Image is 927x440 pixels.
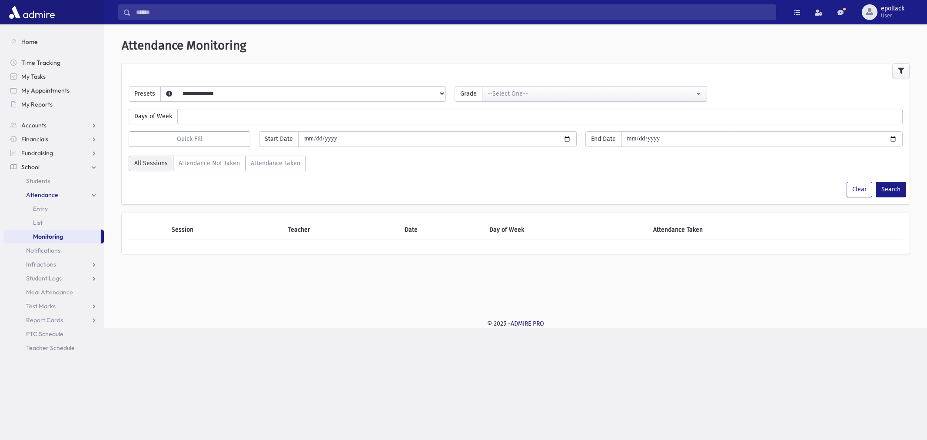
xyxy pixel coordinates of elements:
a: My Tasks [3,70,104,83]
a: Meal Attendance [3,285,104,299]
span: Fundraising [21,149,53,157]
span: Presets [129,86,161,102]
span: School [21,163,40,171]
a: Entry [3,202,104,216]
label: All Sessions [129,156,173,171]
span: List [33,219,43,227]
th: Session [166,220,283,240]
button: Search [876,182,906,197]
a: PTC Schedule [3,327,104,341]
span: Meal Attendance [26,288,73,296]
span: Accounts [21,121,47,129]
span: Entry [33,205,48,213]
th: Date [399,220,484,240]
span: Report Cards [26,316,63,324]
th: Teacher [283,220,399,240]
a: Time Tracking [3,56,104,70]
span: Days of Week [129,109,178,124]
span: Financials [21,135,48,143]
span: User [881,12,904,19]
a: Infractions [3,257,104,271]
span: Test Marks [26,302,56,310]
span: Home [21,38,38,46]
a: Financials [3,132,104,146]
label: Attendance Not Taken [173,156,246,171]
a: Monitoring [3,230,101,243]
button: --Select One-- [482,86,707,102]
div: --Select One-- [488,89,694,98]
span: My Reports [21,100,53,108]
span: My Tasks [21,73,46,80]
span: epollack [881,5,904,12]
span: Notifications [26,247,60,254]
a: List [3,216,104,230]
span: Attendance Monitoring [122,38,246,53]
span: My Appointments [21,87,70,94]
a: My Reports [3,97,104,111]
a: Report Cards [3,313,104,327]
div: © 2025 - [118,319,913,328]
span: Infractions [26,260,56,268]
span: Start Date [259,131,299,147]
input: Search [131,4,776,20]
a: Student Logs [3,271,104,285]
span: PTC Schedule [26,330,63,338]
a: Students [3,174,104,188]
span: Teacher Schedule [26,344,75,352]
th: Attendance Taken [648,220,865,240]
a: Fundraising [3,146,104,160]
a: School [3,160,104,174]
span: Monitoring [33,233,63,240]
a: Home [3,35,104,49]
label: Attendance Taken [245,156,306,171]
span: Student Logs [26,274,62,282]
span: Grade [455,86,482,102]
span: Students [26,177,50,185]
span: Attendance [26,191,58,199]
th: Day of Week [484,220,648,240]
span: End Date [585,131,621,147]
a: Attendance [3,188,104,202]
a: Notifications [3,243,104,257]
span: Time Tracking [21,59,60,67]
button: Clear [847,182,872,197]
img: AdmirePro [7,3,57,21]
a: Teacher Schedule [3,341,104,355]
button: Quick Fill [129,131,250,147]
a: Accounts [3,118,104,132]
a: Test Marks [3,299,104,313]
span: Quick Fill [177,135,203,143]
a: ADMIRE PRO [511,320,544,327]
a: My Appointments [3,83,104,97]
div: AttTaken [129,156,306,175]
